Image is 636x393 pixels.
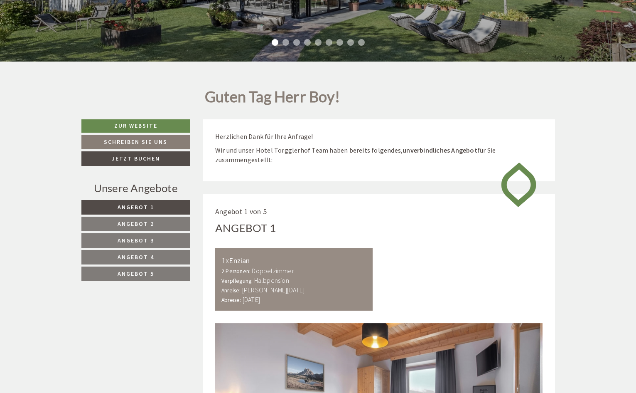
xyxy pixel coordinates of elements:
small: 10:49 [13,148,206,153]
small: 2 Personen: [221,268,250,275]
img: image [495,155,543,214]
div: Angebot 1 [215,220,276,236]
span: Angebot 1 [118,203,154,211]
b: [PERSON_NAME][DATE] [242,286,305,294]
h1: Guten Tag Herr Boy! [205,89,340,109]
b: 1x [221,255,229,265]
button: Senden [277,219,327,234]
p: Wir und unser Hotel Torgglerhof Team haben bereits folgendes, für Sie zusammengestellt: [215,146,543,165]
b: Doppelzimmer [252,267,294,275]
div: Unsere Angebote [81,180,191,196]
a: Zur Website [81,119,191,133]
span: Angebot 5 [118,270,154,277]
small: Abreise: [221,297,241,304]
span: Angebot 4 [118,253,154,261]
span: Angebot 3 [118,237,154,244]
span: Angebot 2 [118,220,154,227]
small: Verpflegung: [221,277,253,284]
span: Angebot 1 von 5 [215,207,267,216]
div: Enzian [221,255,366,267]
small: Anreise: [221,287,241,294]
p: Herzlichen Dank für Ihre Anfrage! [215,132,543,141]
a: Jetzt buchen [81,151,191,166]
strong: unverbindliches Angebot [403,146,477,154]
a: Schreiben Sie uns [81,135,191,149]
div: Montag [145,2,182,16]
b: [DATE] [243,295,260,304]
b: Halbpension [254,276,289,284]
